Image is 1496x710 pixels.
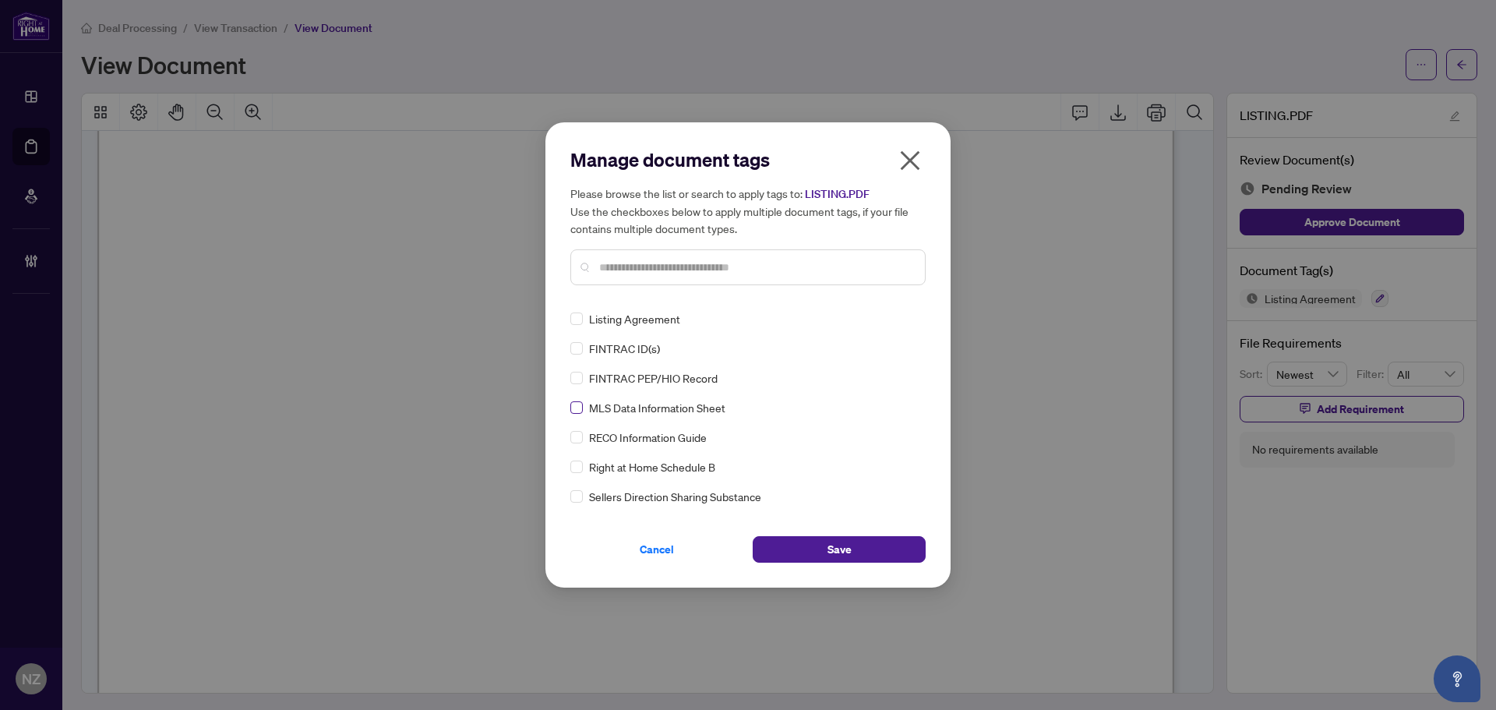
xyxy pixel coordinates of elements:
span: MLS Data Information Sheet [589,399,725,416]
button: Open asap [1434,655,1480,702]
span: Right at Home Schedule B [589,458,715,475]
span: FINTRAC PEP/HIO Record [589,369,718,387]
span: Save [827,537,852,562]
h2: Manage document tags [570,147,926,172]
span: close [898,148,923,173]
span: FINTRAC ID(s) [589,340,660,357]
button: Cancel [570,536,743,563]
span: Cancel [640,537,674,562]
span: RECO Information Guide [589,429,707,446]
span: LISTING.PDF [805,187,870,201]
button: Save [753,536,926,563]
span: Sellers Direction Sharing Substance [589,488,761,505]
span: Listing Agreement [589,310,680,327]
h5: Please browse the list or search to apply tags to: Use the checkboxes below to apply multiple doc... [570,185,926,237]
